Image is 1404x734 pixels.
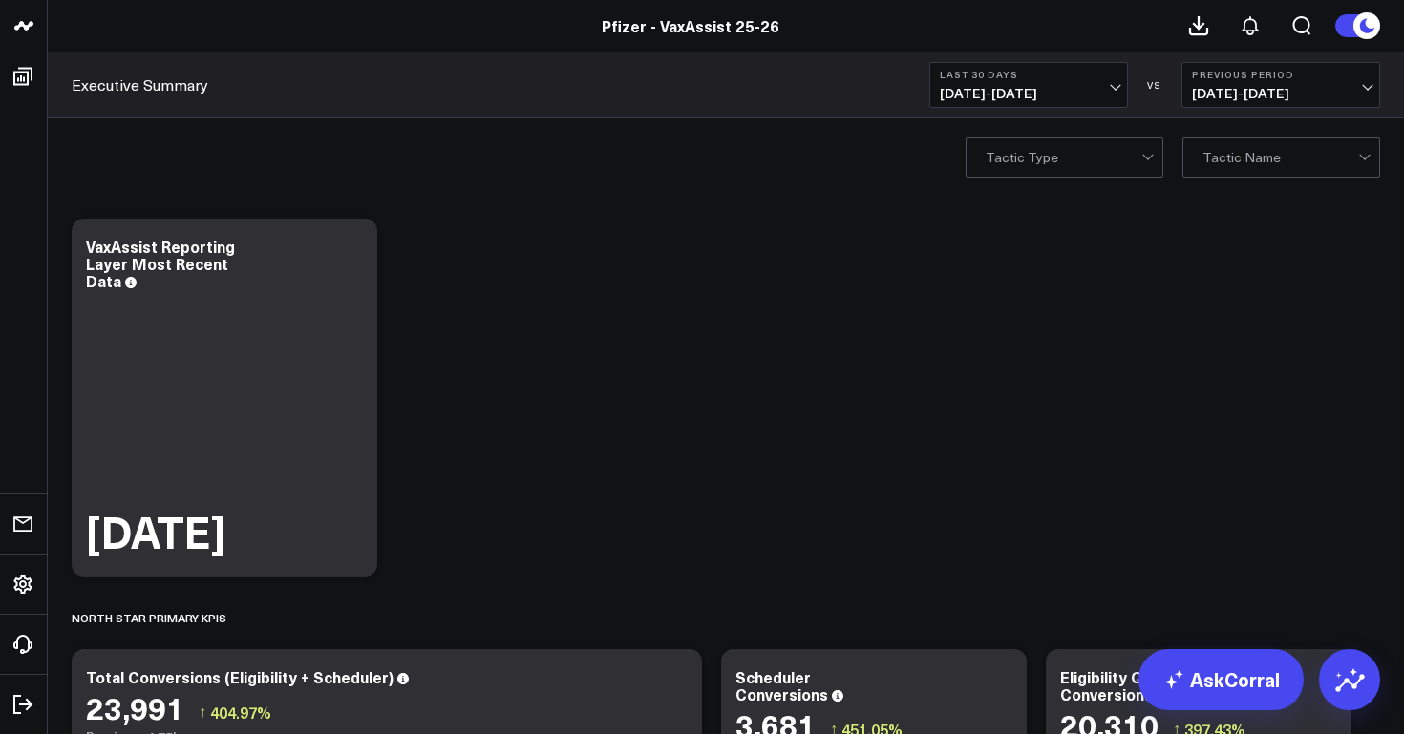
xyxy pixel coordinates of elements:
a: Executive Summary [72,74,208,95]
div: [DATE] [86,510,225,553]
div: Eligibility Quiz Conversions [1060,666,1164,704]
a: AskCorral [1138,649,1304,710]
div: VaxAssist Reporting Layer Most Recent Data [86,236,235,291]
span: [DATE] - [DATE] [940,86,1117,101]
div: 23,991 [86,690,184,724]
button: Previous Period[DATE]-[DATE] [1181,62,1380,108]
button: Last 30 Days[DATE]-[DATE] [929,62,1128,108]
div: VS [1138,79,1172,91]
span: [DATE] - [DATE] [1192,86,1370,101]
span: 404.97% [210,702,271,723]
div: Total Conversions (Eligibility + Scheduler) [86,666,394,687]
b: Last 30 Days [940,69,1117,80]
div: North Star Primary KPIs [72,596,226,640]
a: Pfizer - VaxAssist 25-26 [602,15,779,36]
b: Previous Period [1192,69,1370,80]
div: Scheduler Conversions [735,666,828,704]
span: ↑ [199,700,206,724]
